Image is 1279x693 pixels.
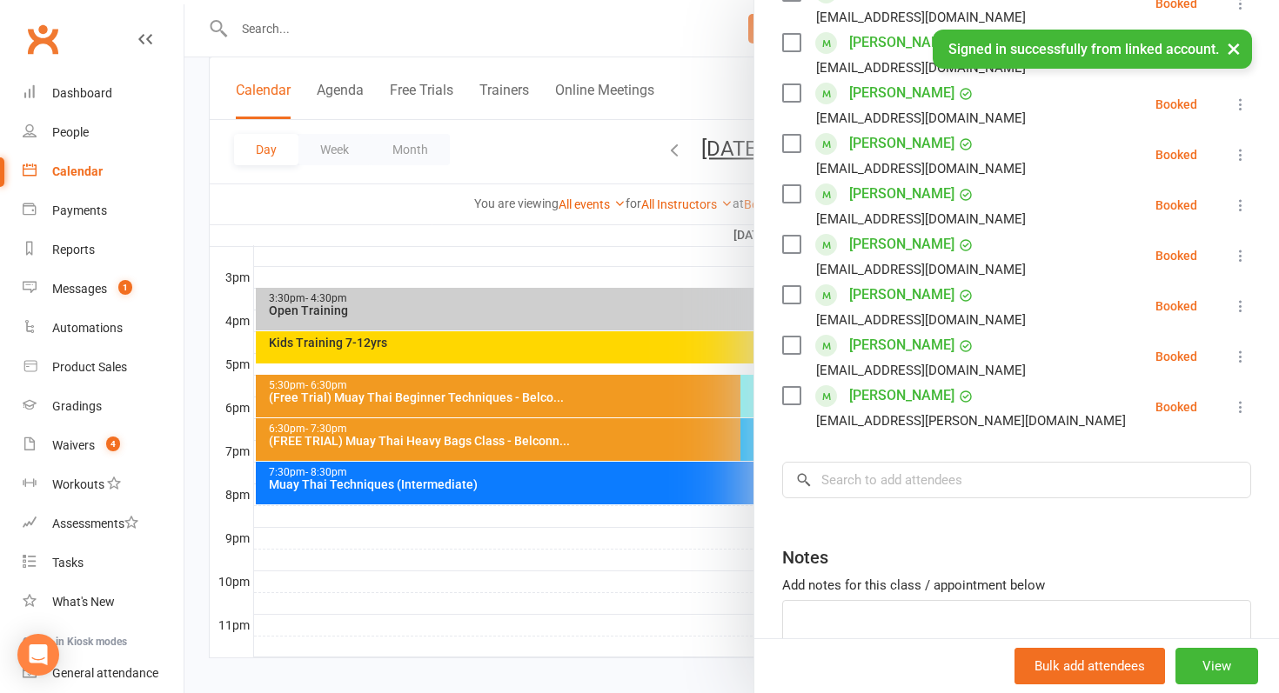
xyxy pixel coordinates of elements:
[52,243,95,257] div: Reports
[948,41,1219,57] span: Signed in successfully from linked account.
[52,125,89,139] div: People
[849,180,954,208] a: [PERSON_NAME]
[23,543,184,583] a: Tasks
[849,382,954,410] a: [PERSON_NAME]
[1155,350,1197,363] div: Booked
[816,157,1026,180] div: [EMAIL_ADDRESS][DOMAIN_NAME]
[849,130,954,157] a: [PERSON_NAME]
[849,331,954,359] a: [PERSON_NAME]
[782,462,1251,498] input: Search to add attendees
[52,164,103,178] div: Calendar
[1155,250,1197,262] div: Booked
[1155,199,1197,211] div: Booked
[23,504,184,543] a: Assessments
[1155,149,1197,161] div: Booked
[1014,648,1165,684] button: Bulk add attendees
[52,556,84,570] div: Tasks
[52,203,107,217] div: Payments
[782,575,1251,596] div: Add notes for this class / appointment below
[17,634,59,676] div: Open Intercom Messenger
[23,583,184,622] a: What's New
[21,17,64,61] a: Clubworx
[52,666,158,680] div: General attendance
[816,410,1126,432] div: [EMAIL_ADDRESS][PERSON_NAME][DOMAIN_NAME]
[23,230,184,270] a: Reports
[52,86,112,100] div: Dashboard
[52,282,107,296] div: Messages
[23,270,184,309] a: Messages 1
[52,360,127,374] div: Product Sales
[52,321,123,335] div: Automations
[1155,98,1197,110] div: Booked
[52,595,115,609] div: What's New
[23,152,184,191] a: Calendar
[52,399,102,413] div: Gradings
[1155,300,1197,312] div: Booked
[23,113,184,152] a: People
[23,465,184,504] a: Workouts
[782,545,828,570] div: Notes
[23,191,184,230] a: Payments
[23,74,184,113] a: Dashboard
[849,281,954,309] a: [PERSON_NAME]
[816,6,1026,29] div: [EMAIL_ADDRESS][DOMAIN_NAME]
[23,426,184,465] a: Waivers 4
[816,359,1026,382] div: [EMAIL_ADDRESS][DOMAIN_NAME]
[816,107,1026,130] div: [EMAIL_ADDRESS][DOMAIN_NAME]
[816,309,1026,331] div: [EMAIL_ADDRESS][DOMAIN_NAME]
[1155,401,1197,413] div: Booked
[52,438,95,452] div: Waivers
[106,436,120,451] span: 4
[23,348,184,387] a: Product Sales
[118,280,132,295] span: 1
[1175,648,1258,684] button: View
[23,309,184,348] a: Automations
[849,230,954,258] a: [PERSON_NAME]
[52,516,138,530] div: Assessments
[52,477,104,491] div: Workouts
[849,79,954,107] a: [PERSON_NAME]
[23,387,184,426] a: Gradings
[816,208,1026,230] div: [EMAIL_ADDRESS][DOMAIN_NAME]
[23,654,184,693] a: General attendance kiosk mode
[1218,30,1249,67] button: ×
[816,258,1026,281] div: [EMAIL_ADDRESS][DOMAIN_NAME]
